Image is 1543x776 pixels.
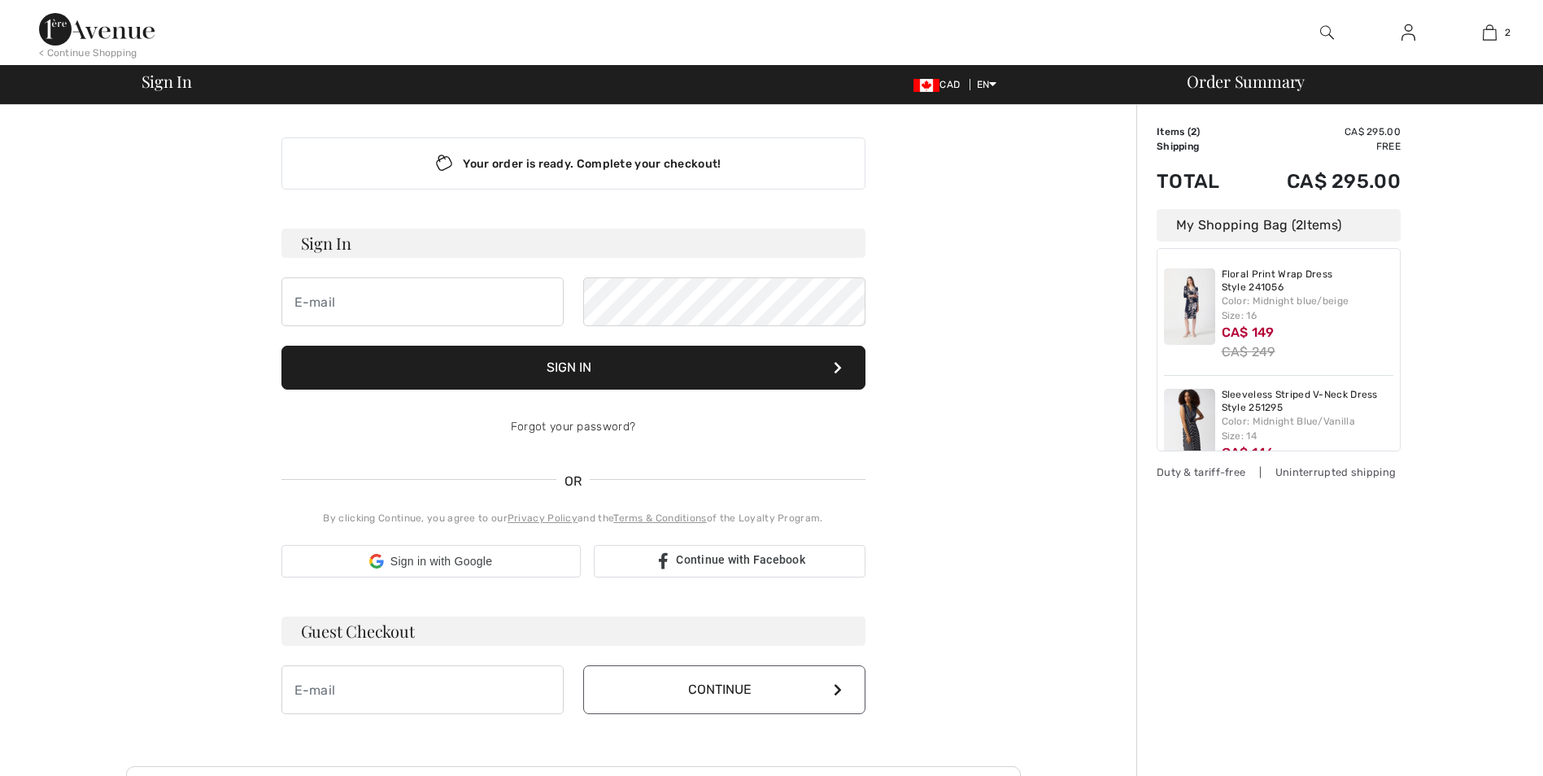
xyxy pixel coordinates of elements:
[281,665,564,714] input: E-mail
[390,553,492,570] span: Sign in with Google
[1222,445,1275,460] span: CA$ 146
[1222,344,1275,360] s: CA$ 249
[1296,217,1303,233] span: 2
[583,665,865,714] button: Continue
[913,79,939,92] img: Canadian Dollar
[1222,414,1394,443] div: Color: Midnight Blue/Vanilla Size: 14
[1505,25,1510,40] span: 2
[281,137,865,190] div: Your order is ready. Complete your checkout!
[1244,124,1401,139] td: CA$ 295.00
[281,346,865,390] button: Sign In
[556,472,591,491] span: OR
[508,512,578,524] a: Privacy Policy
[281,545,581,578] div: Sign in with Google
[594,545,865,578] a: Continue with Facebook
[281,617,865,646] h3: Guest Checkout
[1157,139,1244,154] td: Shipping
[676,553,805,566] span: Continue with Facebook
[1244,154,1401,209] td: CA$ 295.00
[1157,124,1244,139] td: Items ( )
[142,73,192,89] span: Sign In
[1222,294,1394,323] div: Color: Midnight blue/beige Size: 16
[1222,389,1394,414] a: Sleeveless Striped V-Neck Dress Style 251295
[281,277,564,326] input: E-mail
[39,46,137,60] div: < Continue Shopping
[39,13,155,46] img: 1ère Avenue
[1449,23,1529,42] a: 2
[1167,73,1533,89] div: Order Summary
[1388,23,1428,43] a: Sign In
[281,511,865,525] div: By clicking Continue, you agree to our and the of the Loyalty Program.
[1483,23,1497,42] img: My Bag
[977,79,997,90] span: EN
[1164,268,1215,345] img: Floral Print Wrap Dress Style 241056
[1222,268,1394,294] a: Floral Print Wrap Dress Style 241056
[613,512,706,524] a: Terms & Conditions
[1401,23,1415,42] img: My Info
[281,229,865,258] h3: Sign In
[1244,139,1401,154] td: Free
[913,79,966,90] span: CAD
[1320,23,1334,42] img: search the website
[511,420,635,434] a: Forgot your password?
[1191,126,1196,137] span: 2
[1157,154,1244,209] td: Total
[1222,325,1275,340] span: CA$ 149
[1157,209,1401,242] div: My Shopping Bag ( Items)
[1164,389,1215,465] img: Sleeveless Striped V-Neck Dress Style 251295
[1157,464,1401,480] div: Duty & tariff-free | Uninterrupted shipping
